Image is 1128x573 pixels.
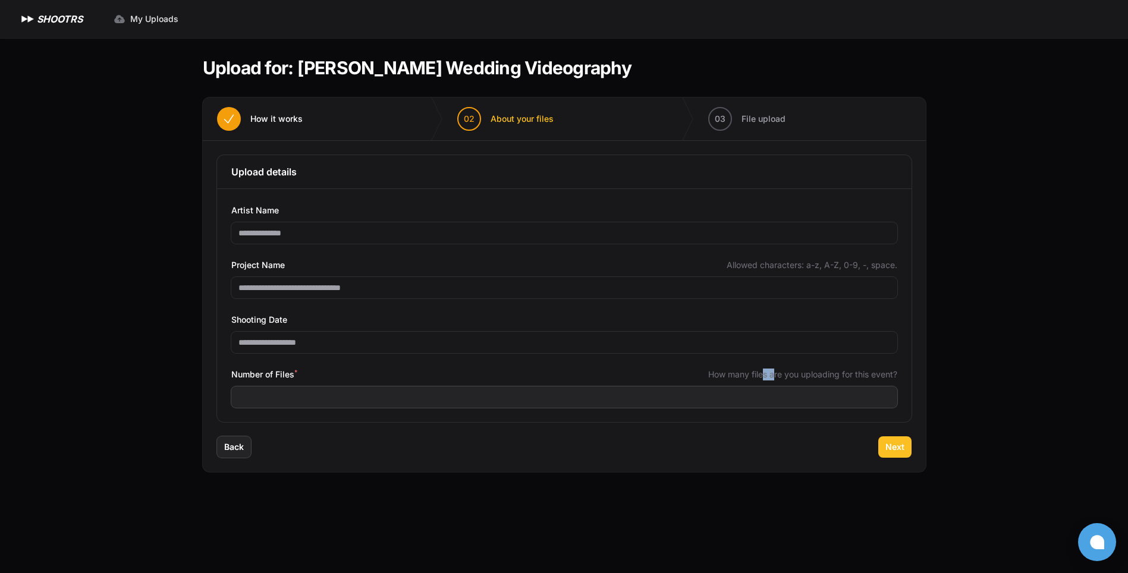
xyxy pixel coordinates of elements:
span: Shooting Date [231,313,287,327]
button: Back [217,436,251,458]
span: Back [224,441,244,453]
button: How it works [203,97,317,140]
h1: Upload for: [PERSON_NAME] Wedding Videography [203,57,631,78]
a: SHOOTRS SHOOTRS [19,12,83,26]
span: How it works [250,113,303,125]
span: 03 [715,113,725,125]
span: Project Name [231,258,285,272]
a: My Uploads [106,8,186,30]
span: Artist Name [231,203,279,218]
img: SHOOTRS [19,12,37,26]
h3: Upload details [231,165,897,179]
span: Allowed characters: a-z, A-Z, 0-9, -, space. [727,259,897,271]
button: 03 File upload [694,97,800,140]
span: How many files are you uploading for this event? [708,369,897,380]
span: Number of Files [231,367,297,382]
span: 02 [464,113,475,125]
span: File upload [741,113,785,125]
button: Next [878,436,912,458]
button: 02 About your files [443,97,568,140]
h1: SHOOTRS [37,12,83,26]
button: Open chat window [1078,523,1116,561]
span: Next [885,441,904,453]
span: My Uploads [130,13,178,25]
span: About your files [491,113,554,125]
